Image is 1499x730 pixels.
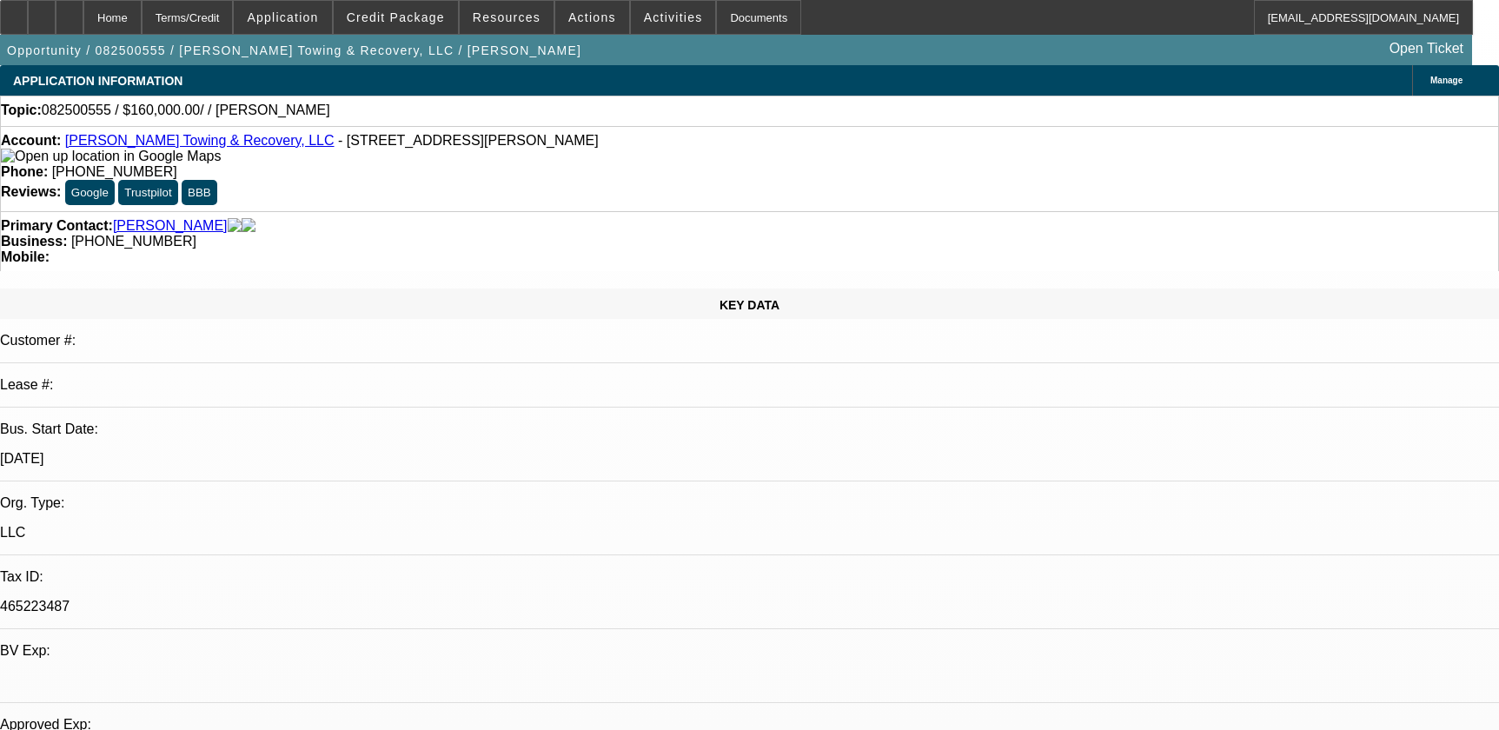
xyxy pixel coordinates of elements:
strong: Reviews: [1,184,61,199]
span: APPLICATION INFORMATION [13,74,182,88]
img: linkedin-icon.png [242,218,255,234]
span: Activities [644,10,703,24]
a: [PERSON_NAME] [113,218,228,234]
img: Open up location in Google Maps [1,149,221,164]
button: Trustpilot [118,180,177,205]
img: facebook-icon.png [228,218,242,234]
button: Activities [631,1,716,34]
a: View Google Maps [1,149,221,163]
span: KEY DATA [720,298,779,312]
a: [PERSON_NAME] Towing & Recovery, LLC [65,133,335,148]
button: Application [234,1,331,34]
a: Open Ticket [1383,34,1470,63]
span: [PHONE_NUMBER] [71,234,196,249]
button: Actions [555,1,629,34]
span: [PHONE_NUMBER] [52,164,177,179]
strong: Topic: [1,103,42,118]
strong: Business: [1,234,67,249]
strong: Phone: [1,164,48,179]
span: Actions [568,10,616,24]
strong: Account: [1,133,61,148]
span: Credit Package [347,10,445,24]
button: Google [65,180,115,205]
span: Opportunity / 082500555 / [PERSON_NAME] Towing & Recovery, LLC / [PERSON_NAME] [7,43,581,57]
strong: Primary Contact: [1,218,113,234]
button: Credit Package [334,1,458,34]
button: Resources [460,1,554,34]
strong: Mobile: [1,249,50,264]
span: Application [247,10,318,24]
span: Resources [473,10,541,24]
span: 082500555 / $160,000.00/ / [PERSON_NAME] [42,103,330,118]
span: Manage [1430,76,1463,85]
button: BBB [182,180,217,205]
span: - [STREET_ADDRESS][PERSON_NAME] [338,133,599,148]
